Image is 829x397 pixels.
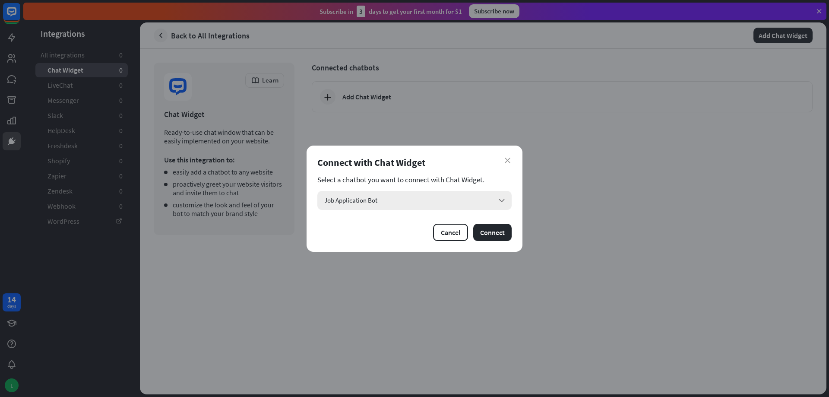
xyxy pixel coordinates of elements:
[7,3,33,29] button: Open LiveChat chat widget
[324,196,377,204] span: Job Application Bot
[433,224,468,241] button: Cancel
[317,175,512,184] section: Select a chatbot you want to connect with Chat Widget.
[505,158,510,163] i: close
[497,196,506,205] i: arrow_down
[473,224,512,241] button: Connect
[317,156,512,168] div: Connect with Chat Widget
